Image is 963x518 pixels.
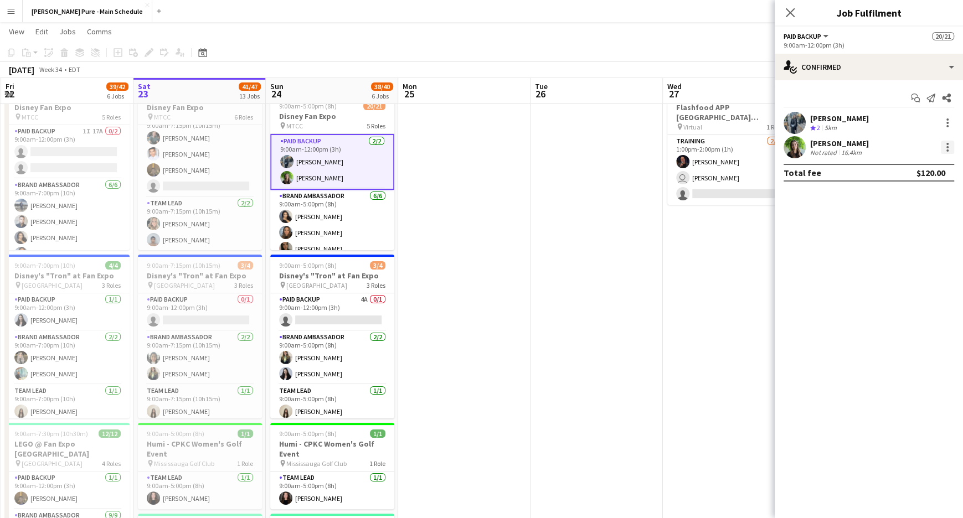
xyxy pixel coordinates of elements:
[14,429,88,438] span: 9:00am-7:30pm (10h30m)
[667,135,791,205] app-card-role: Training2/31:00pm-2:00pm (1h)[PERSON_NAME] [PERSON_NAME]
[102,113,121,121] span: 5 Roles
[6,385,130,422] app-card-role: Team Lead1/19:00am-7:00pm (10h)[PERSON_NAME]
[270,271,394,281] h3: Disney's "Tron" at Fan Expo
[22,459,83,468] span: [GEOGRAPHIC_DATA]
[270,86,394,250] app-job-card: Updated9:00am-5:00pm (8h)20/21Disney Fan Expo MTCC5 RolesPaid Backup2/29:00am-12:00pm (3h)[PERSON...
[784,32,830,40] button: Paid Backup
[138,271,262,281] h3: Disney's "Tron" at Fan Expo
[239,92,260,100] div: 13 Jobs
[839,148,864,157] div: 16.4km
[237,459,253,468] span: 1 Role
[6,81,14,91] span: Fri
[6,125,130,179] app-card-role: Paid Backup1I17A0/29:00am-12:00pm (3h)
[535,81,548,91] span: Tue
[234,281,253,289] span: 3 Roles
[136,87,151,100] span: 23
[784,167,821,178] div: Total fee
[666,87,682,100] span: 27
[105,261,121,270] span: 4/4
[810,148,839,157] div: Not rated
[286,281,347,289] span: [GEOGRAPHIC_DATA]
[270,255,394,418] div: 9:00am-5:00pm (8h)3/4Disney's "Tron" at Fan Expo [GEOGRAPHIC_DATA]3 RolesPaid Backup4A0/19:00am-1...
[147,429,204,438] span: 9:00am-5:00pm (8h)
[238,429,253,438] span: 1/1
[932,32,954,40] span: 20/21
[147,261,220,270] span: 9:00am-7:15pm (10h15m)
[102,459,121,468] span: 4 Roles
[107,92,128,100] div: 6 Jobs
[6,179,130,297] app-card-role: Brand Ambassador6/69:00am-7:00pm (10h)[PERSON_NAME][PERSON_NAME][PERSON_NAME][PERSON_NAME]
[138,255,262,418] app-job-card: 9:00am-7:15pm (10h15m)3/4Disney's "Tron" at Fan Expo [GEOGRAPHIC_DATA]3 RolesPaid Backup0/19:00am...
[22,281,83,289] span: [GEOGRAPHIC_DATA]
[270,472,394,509] app-card-role: Team Lead1/19:00am-5:00pm (8h)[PERSON_NAME]
[286,459,347,468] span: Mississauga Golf Club
[371,82,393,91] span: 38/40
[270,331,394,385] app-card-role: Brand Ambassador2/29:00am-5:00pm (8h)[PERSON_NAME][PERSON_NAME]
[138,197,262,251] app-card-role: Team Lead2/29:00am-7:15pm (10h15m)[PERSON_NAME][PERSON_NAME]
[9,27,24,37] span: View
[766,123,782,131] span: 1 Role
[55,24,80,39] a: Jobs
[138,81,151,91] span: Sat
[138,86,262,250] app-job-card: 9:00am-7:15pm (10h15m)17/21Disney Fan Expo MTCC6 Roles[PERSON_NAME][PERSON_NAME]Brand Ambassador6...
[667,86,791,205] app-job-card: 1:00pm-2:00pm (1h)2/3Flashfood APP [GEOGRAPHIC_DATA] [GEOGRAPHIC_DATA], [GEOGRAPHIC_DATA] Trainin...
[810,138,869,148] div: [PERSON_NAME]
[154,459,214,468] span: Mississauga Golf Club
[270,111,394,121] h3: Disney Fan Expo
[6,439,130,459] h3: LEGO @ Fan Expo [GEOGRAPHIC_DATA]
[810,113,869,123] div: [PERSON_NAME]
[138,102,262,112] h3: Disney Fan Expo
[270,293,394,331] app-card-role: Paid Backup4A0/19:00am-12:00pm (3h)
[6,472,130,509] app-card-role: Paid Backup1/19:00am-12:00pm (3h)[PERSON_NAME]
[269,87,284,100] span: 24
[286,122,303,130] span: MTCC
[138,439,262,459] h3: Humi - CPKC Women's Golf Event
[154,281,215,289] span: [GEOGRAPHIC_DATA]
[683,123,702,131] span: Virtual
[6,255,130,418] app-job-card: 9:00am-7:00pm (10h)4/4Disney's "Tron" at Fan Expo [GEOGRAPHIC_DATA]3 RolesPaid Backup1/19:00am-12...
[6,86,130,250] app-job-card: 9:00am-7:00pm (10h)19/21Disney Fan Expo MTCC5 RolesPaid Backup1I17A0/29:00am-12:00pm (3h) Brand A...
[4,87,14,100] span: 22
[270,134,394,190] app-card-role: Paid Backup2/29:00am-12:00pm (3h)[PERSON_NAME][PERSON_NAME]
[403,81,417,91] span: Mon
[23,1,152,22] button: [PERSON_NAME] Pure - Main Schedule
[138,111,262,197] app-card-role: Brand Ambassador6I21A3/49:00am-7:15pm (10h15m)[PERSON_NAME][PERSON_NAME][PERSON_NAME]
[6,102,130,112] h3: Disney Fan Expo
[6,271,130,281] h3: Disney's "Tron" at Fan Expo
[667,102,791,122] h3: Flashfood APP [GEOGRAPHIC_DATA] [GEOGRAPHIC_DATA], [GEOGRAPHIC_DATA] Training
[14,261,75,270] span: 9:00am-7:00pm (10h)
[69,65,80,74] div: EDT
[35,27,48,37] span: Edit
[370,429,385,438] span: 1/1
[59,27,76,37] span: Jobs
[238,261,253,270] span: 3/4
[370,261,385,270] span: 3/4
[363,102,385,110] span: 20/21
[367,281,385,289] span: 3 Roles
[270,385,394,422] app-card-role: Team Lead1/19:00am-5:00pm (8h)[PERSON_NAME]
[817,123,820,132] span: 2
[784,41,954,49] div: 9:00am-12:00pm (3h)
[154,113,171,121] span: MTCC
[31,24,53,39] a: Edit
[775,54,963,80] div: Confirmed
[372,92,393,100] div: 6 Jobs
[138,423,262,509] div: 9:00am-5:00pm (8h)1/1Humi - CPKC Women's Golf Event Mississauga Golf Club1 RoleTeam Lead1/19:00am...
[270,190,394,308] app-card-role: Brand Ambassador6/69:00am-5:00pm (8h)[PERSON_NAME][PERSON_NAME][PERSON_NAME]
[401,87,417,100] span: 25
[279,429,337,438] span: 9:00am-5:00pm (8h)
[667,81,682,91] span: Wed
[87,27,112,37] span: Comms
[22,113,38,121] span: MTCC
[533,87,548,100] span: 26
[239,82,261,91] span: 41/47
[279,261,337,270] span: 9:00am-5:00pm (8h)
[270,439,394,459] h3: Humi - CPKC Women's Golf Event
[6,293,130,331] app-card-role: Paid Backup1/19:00am-12:00pm (3h)[PERSON_NAME]
[270,81,284,91] span: Sun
